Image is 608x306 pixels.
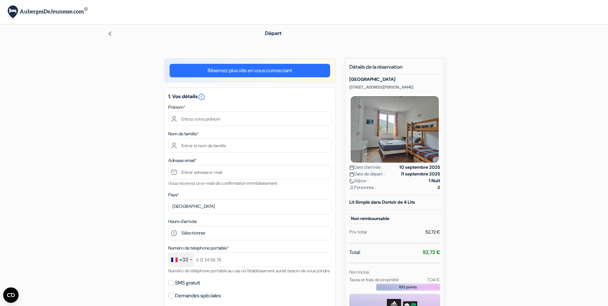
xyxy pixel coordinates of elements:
i: error_outline [198,93,205,101]
h5: Détails de la réservation [349,64,440,74]
label: Numéro de telephone portable [168,245,229,251]
strong: 10 septembre 2025 [399,164,440,171]
input: Entrez votre prénom [168,112,331,126]
strong: 52,72 € [423,249,440,256]
label: Adresse email [168,157,197,164]
span: Personnes : [349,184,376,191]
h5: [GEOGRAPHIC_DATA] [349,77,440,82]
label: Demandes spéciales [175,291,221,300]
img: calendar.svg [349,172,354,177]
strong: 11 septembre 2025 [401,171,440,177]
div: France: +33 [169,253,194,267]
input: Entrer le nom de famille [168,138,331,153]
a: error_outline [198,93,205,100]
img: moon.svg [349,179,354,183]
small: Numéro de téléphone portable au cas où l'établissement aurait besoin de vous joindre [168,268,330,274]
small: Taxes et frais de propriété: [349,277,399,283]
small: Non remboursable [349,214,391,224]
strong: 2 [437,184,440,191]
img: left_arrow.svg [107,31,112,36]
div: Prix total : [349,229,369,235]
input: 6 12 34 56 78 [168,252,331,267]
span: 100 points [399,284,417,290]
small: Non inclus [349,269,369,275]
div: 52,72 € [425,229,440,235]
label: SMS gratuit [175,278,200,287]
label: Heure d'arrivée [168,218,197,225]
b: Lit Simple dans Dortoir de 4 Lits [349,199,415,205]
span: Date d'arrivée : [349,164,382,171]
small: 7,04 € [427,277,440,283]
iframe: Sign in with Google Dialog [476,6,602,106]
img: calendar.svg [349,165,354,170]
button: Ouvrir le widget CMP [3,287,19,303]
span: Séjour : [349,177,368,184]
input: Entrer adresse e-mail [168,165,331,179]
img: user_icon.svg [349,185,354,190]
p: [STREET_ADDRESS][PERSON_NAME] [349,85,440,90]
div: +33 [179,256,188,264]
label: Prénom [168,104,185,111]
small: Vous recevrez un e-mail de confirmation immédiatement [168,180,277,186]
img: AubergesDeJeunesse.com [8,5,88,19]
span: Départ [265,30,281,37]
strong: 1 Nuit [429,177,440,184]
label: Pays [168,191,179,198]
a: Réservez plus vite en vous connectant [170,64,330,77]
h5: 1. Vos détails [168,93,331,101]
label: Nom de famille [168,131,199,137]
span: Total: [349,249,361,256]
span: Date de départ : [349,171,385,177]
